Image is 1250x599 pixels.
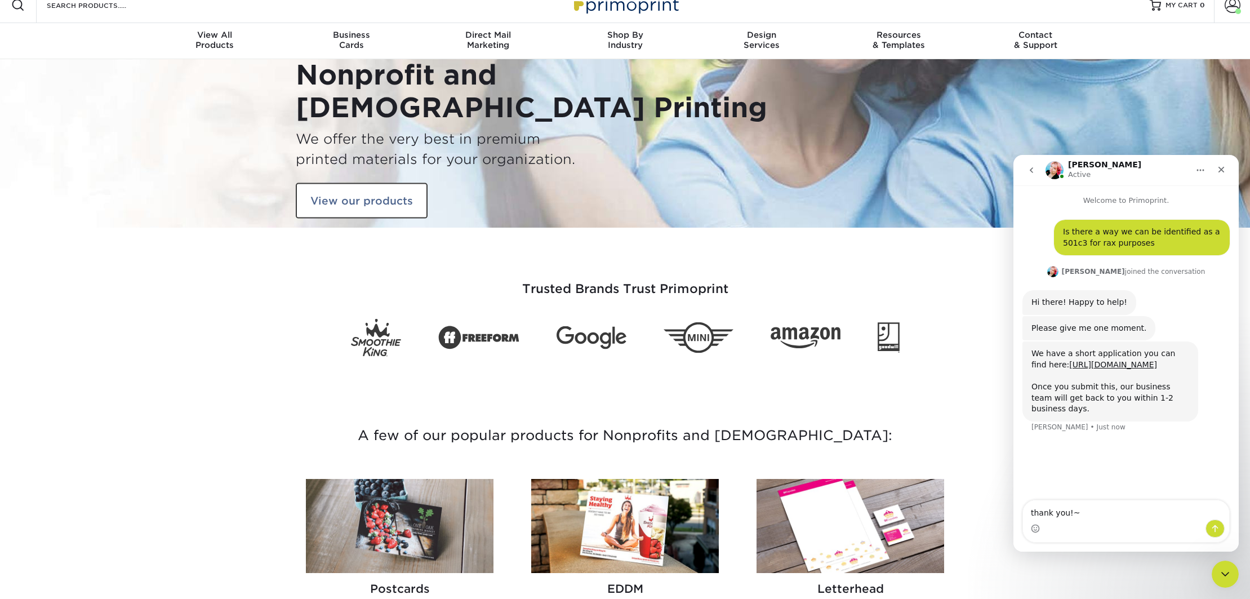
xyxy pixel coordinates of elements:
img: Freeform [438,320,519,356]
a: DesignServices [693,23,830,59]
span: Contact [967,30,1104,40]
a: BusinessCards [283,23,420,59]
img: EDDM [531,479,719,573]
a: Direct MailMarketing [420,23,557,59]
h2: Letterhead [755,582,946,596]
span: Resources [830,30,967,40]
a: Contact& Support [967,23,1104,59]
iframe: Intercom live chat [1013,155,1239,552]
span: MY CART [1166,1,1198,10]
h3: A few of our popular products for Nonprofits and [DEMOGRAPHIC_DATA]: [296,397,955,474]
img: Mini [664,322,733,353]
h1: Nonprofit and [DEMOGRAPHIC_DATA] Printing [296,59,617,124]
img: Smoothie King [351,319,401,357]
h2: Postcards [305,582,495,596]
span: View All [146,30,283,40]
div: Marketing [420,30,557,50]
img: Google [557,326,626,349]
span: Business [283,30,420,40]
div: Cards [283,30,420,50]
div: Products [146,30,283,50]
iframe: Google Customer Reviews [3,565,96,595]
a: View AllProducts [146,23,283,59]
h2: EDDM [530,582,720,596]
iframe: Intercom live chat [1212,561,1239,588]
div: & Support [967,30,1104,50]
div: Industry [557,30,693,50]
img: Letterhead [757,479,944,573]
span: Shop By [557,30,693,40]
span: Direct Mail [420,30,557,40]
h3: We offer the very best in premium printed materials for your organization. [296,128,617,169]
a: Shop ByIndustry [557,23,693,59]
h3: Trusted Brands Trust Primoprint [296,255,955,310]
span: 0 [1200,1,1205,9]
a: Resources& Templates [830,23,967,59]
img: Postcards [306,479,493,573]
img: Goodwill [878,322,900,353]
div: & Templates [830,30,967,50]
div: Services [693,30,830,50]
img: Amazon [771,327,840,348]
span: Design [693,30,830,40]
a: View our products [296,183,428,219]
